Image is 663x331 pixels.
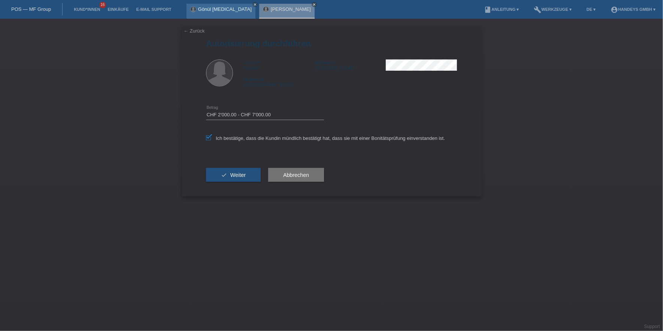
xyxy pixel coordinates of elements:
label: Ich bestätige, dass die Kundin mündlich bestätigt hat, dass sie mit einer Bonitätsprüfung einvers... [206,135,445,141]
a: buildWerkzeuge ▾ [530,7,576,12]
a: [PERSON_NAME] [271,6,311,12]
div: [GEOGRAPHIC_DATA] [243,76,315,88]
i: close [253,3,257,6]
div: Annella [243,59,315,71]
a: DE ▾ [583,7,599,12]
span: Nachname [315,60,334,65]
button: Abbrechen [268,168,324,182]
i: close [312,3,316,6]
a: Support [644,324,660,329]
a: Einkäufe [104,7,132,12]
a: E-Mail Support [133,7,175,12]
i: build [534,6,542,13]
a: account_circleHandeys GmbH ▾ [607,7,659,12]
span: Nationalität [243,77,264,82]
a: Gönül [MEDICAL_DATA] [198,6,252,12]
span: Abbrechen [283,172,309,178]
button: check Weiter [206,168,261,182]
a: close [252,2,258,7]
span: Weiter [230,172,246,178]
a: close [312,2,317,7]
a: bookAnleitung ▾ [480,7,523,12]
a: Kund*innen [70,7,104,12]
i: book [484,6,491,13]
span: 16 [99,2,106,8]
span: Vorname [243,60,260,65]
i: check [221,172,227,178]
a: ← Zurück [184,28,205,34]
div: [PERSON_NAME] [315,59,386,71]
a: POS — MF Group [11,6,51,12]
i: account_circle [611,6,618,13]
h1: Autorisierung durchführen [206,39,457,48]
